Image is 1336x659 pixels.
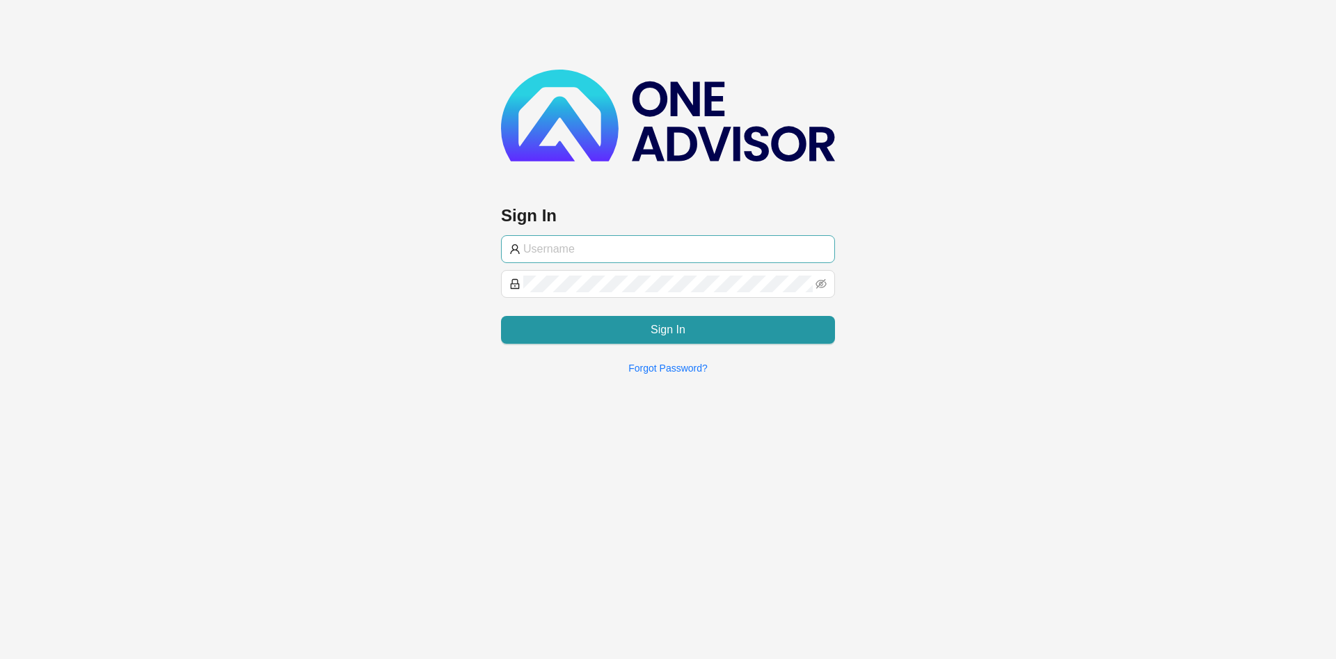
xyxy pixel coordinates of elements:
span: eye-invisible [816,278,827,289]
button: Sign In [501,316,835,344]
input: Username [523,241,827,257]
h3: Sign In [501,205,835,227]
span: lock [509,278,520,289]
a: Forgot Password? [628,363,708,374]
span: user [509,244,520,255]
img: b89e593ecd872904241dc73b71df2e41-logo-dark.svg [501,70,835,161]
span: Sign In [651,321,685,338]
